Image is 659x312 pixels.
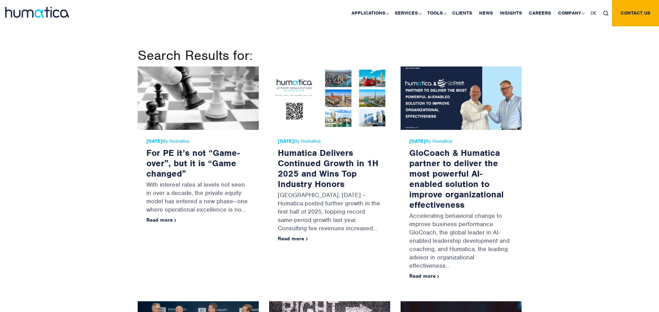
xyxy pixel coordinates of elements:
[409,139,513,144] span: By Humatica
[269,66,390,130] img: Humatica Delivers Continued Growth in 1H 2025 and Wins Top Industry Honors
[306,238,308,241] img: arrowicon
[401,66,522,130] img: GloCoach & Humatica partner to deliver the most powerful AI-enabled solution to improve organizat...
[146,139,250,144] span: By Humatica
[409,210,513,273] p: Accelerating behavioral change to improve business performance GloCoach, the global leader in AI-...
[591,10,596,16] span: DE
[409,273,439,279] a: Read more
[278,147,378,189] a: Humatica Delivers Continued Growth in 1H 2025 and Wins Top Industry Honors
[146,147,240,179] a: For PE it’s not “Game-over”, but it is “Game changed”
[146,138,163,144] strong: [DATE]
[603,11,608,16] img: search_icon
[146,179,250,217] p: With interest rates at levels not seen in over a decade, the private equity model has entered a n...
[437,275,439,278] img: arrowicon
[278,235,308,242] a: Read more
[174,219,176,222] img: arrowicon
[138,66,259,130] img: For PE it’s not “Game-over”, but it is “Game changed”
[5,7,69,18] img: logo
[278,139,382,144] span: By Humatica
[146,217,176,223] a: Read more
[278,138,294,144] strong: [DATE]
[278,189,382,236] p: [GEOGRAPHIC_DATA], [DATE] – Humatica posted further growth in the first half of 2025, topping rec...
[409,147,504,210] a: GloCoach & Humatica partner to deliver the most powerful AI-enabled solution to improve organizat...
[409,138,425,144] strong: [DATE]
[138,47,522,64] h1: Search Results for:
